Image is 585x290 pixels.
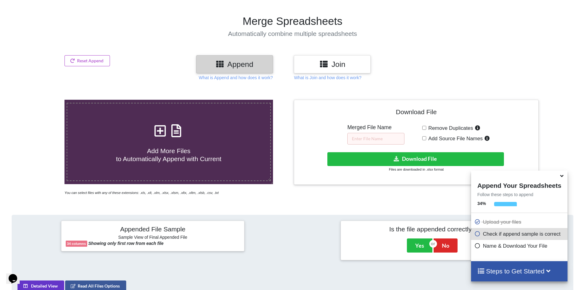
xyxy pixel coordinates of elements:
button: Reset Append [64,55,110,66]
h4: Appended File Sample [66,225,240,234]
span: Add Source File Names [426,136,483,141]
input: Enter File Name [347,133,404,145]
p: Name & Download Your File [474,242,566,250]
p: What is Append and how does it work? [199,75,273,81]
span: Remove Duplicates [426,125,473,131]
button: Download File [327,152,504,166]
p: Follow these steps to append [471,191,567,198]
h3: Join [298,60,366,69]
small: Files are downloaded in .xlsx format [389,168,443,171]
h4: Steps to Get Started [477,267,561,275]
iframe: chat widget [6,265,26,284]
h6: Sample View of Final Appended File [66,235,240,241]
h3: Append [201,60,268,69]
i: You can select files with any of these extensions: .xls, .xlt, .xlm, .xlsx, .xlsm, .xltx, .xltm, ... [64,191,219,195]
p: What is Join and how does it work? [294,75,361,81]
h4: Is the file appended correctly? [345,225,519,233]
h4: Download File [298,104,534,122]
h4: Append Your Spreadsheets [471,180,567,189]
h5: Merged File Name [347,124,404,131]
button: Yes [407,238,432,253]
p: Check if append sample is correct [474,230,566,238]
b: Showing only first row from each file [88,241,164,246]
span: Add More Files to Automatically Append with Current [116,147,221,162]
p: Upload your files [474,218,566,226]
b: 34 columns [67,242,86,246]
button: No [434,238,458,253]
b: 34 % [477,201,486,206]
